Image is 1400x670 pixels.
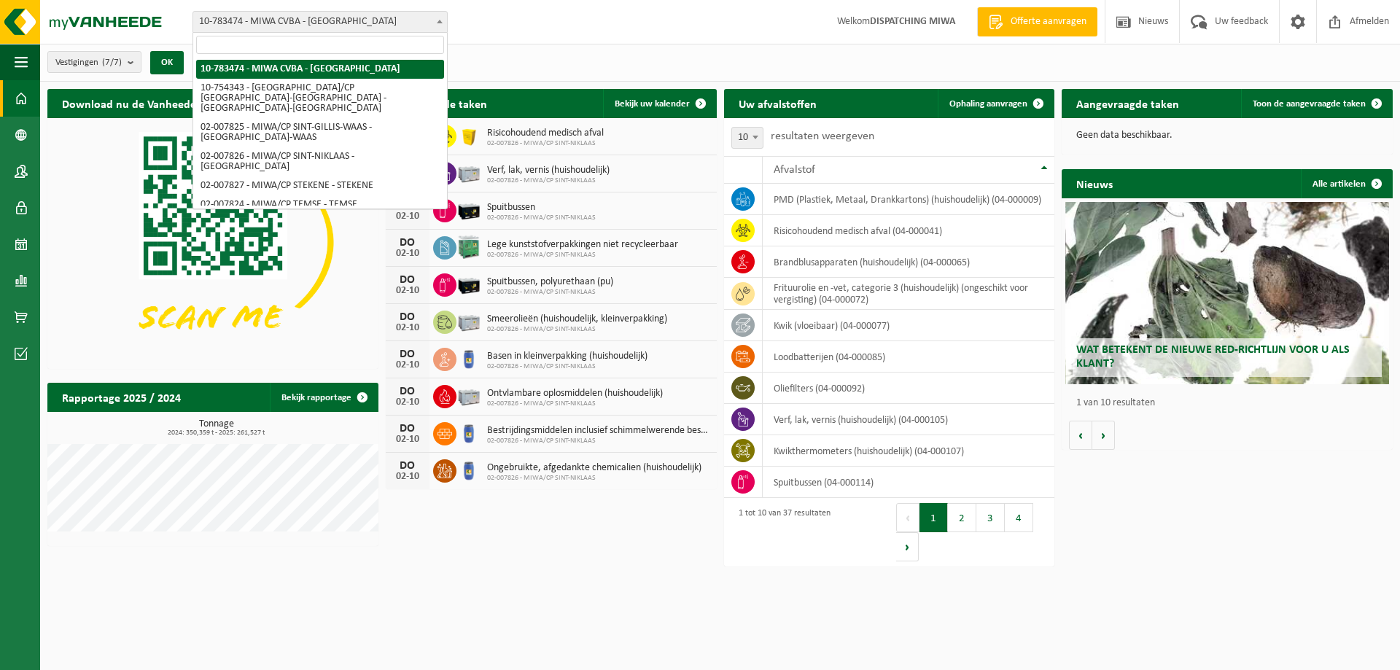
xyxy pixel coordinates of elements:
button: Vestigingen(7/7) [47,51,141,73]
span: 02-007826 - MIWA/CP SINT-NIKLAAS [487,474,701,483]
div: 02-10 [393,323,422,333]
button: 3 [976,503,1005,532]
button: 1 [919,503,948,532]
span: Vestigingen [55,52,122,74]
span: Spuitbussen [487,202,596,214]
span: 02-007826 - MIWA/CP SINT-NIKLAAS [487,139,604,148]
li: 10-783474 - MIWA CVBA - [GEOGRAPHIC_DATA] [196,60,444,79]
h2: Nieuws [1062,169,1127,198]
td: verf, lak, vernis (huishoudelijk) (04-000105) [763,404,1055,435]
h2: Download nu de Vanheede+ app! [47,89,242,117]
img: PB-LB-0680-HPE-BK-11 [456,271,481,296]
div: 02-10 [393,249,422,259]
span: 10 [731,127,763,149]
span: 10 [732,128,763,148]
button: OK [150,51,184,74]
div: 02-10 [393,435,422,445]
span: Offerte aanvragen [1007,15,1090,29]
img: LP-SB-00050-HPE-22 [456,122,481,147]
li: 02-007825 - MIWA/CP SINT-GILLIS-WAAS - [GEOGRAPHIC_DATA]-WAAS [196,118,444,147]
span: 02-007826 - MIWA/CP SINT-NIKLAAS [487,288,613,297]
span: Afvalstof [774,164,815,176]
p: 1 van 10 resultaten [1076,398,1385,408]
button: Next [896,532,919,561]
a: Bekijk rapportage [270,383,377,412]
span: Smeerolieën (huishoudelijk, kleinverpakking) [487,313,667,325]
td: kwik (vloeibaar) (04-000077) [763,310,1055,341]
img: PB-OT-0120-HPE-00-02 [456,420,481,445]
div: DO [393,423,422,435]
div: 02-10 [393,211,422,222]
strong: DISPATCHING MIWA [870,16,955,27]
span: Bestrijdingsmiddelen inclusief schimmelwerende beschermingsmiddelen (huishoudeli... [487,425,709,437]
span: Ontvlambare oplosmiddelen (huishoudelijk) [487,388,663,400]
div: DO [393,237,422,249]
span: 2024: 350,359 t - 2025: 261,527 t [55,429,378,437]
img: PB-LB-0680-HPE-GY-11 [456,308,481,333]
img: PB-LB-0680-HPE-GY-11 [456,160,481,184]
div: 02-10 [393,472,422,482]
td: brandblusapparaten (huishoudelijk) (04-000065) [763,246,1055,278]
div: DO [393,311,422,323]
div: DO [393,386,422,397]
span: 02-007826 - MIWA/CP SINT-NIKLAAS [487,176,610,185]
td: frituurolie en -vet, categorie 3 (huishoudelijk) (ongeschikt voor vergisting) (04-000072) [763,278,1055,310]
img: PB-OT-0120-HPE-00-02 [456,346,481,370]
li: 10-754343 - [GEOGRAPHIC_DATA]/CP [GEOGRAPHIC_DATA]-[GEOGRAPHIC_DATA] - [GEOGRAPHIC_DATA]-[GEOGRAP... [196,79,444,118]
span: Spuitbussen, polyurethaan (pu) [487,276,613,288]
li: 02-007824 - MIWA/CP TEMSE - TEMSE [196,195,444,214]
div: 02-10 [393,286,422,296]
img: PB-LB-0680-HPE-GY-11 [456,383,481,408]
div: DO [393,348,422,360]
button: Vorige [1069,421,1092,450]
li: 02-007826 - MIWA/CP SINT-NIKLAAS - [GEOGRAPHIC_DATA] [196,147,444,176]
td: PMD (Plastiek, Metaal, Drankkartons) (huishoudelijk) (04-000009) [763,184,1055,215]
span: Lege kunststofverpakkingen niet recycleerbaar [487,239,678,251]
a: Bekijk uw kalender [603,89,715,118]
span: 02-007826 - MIWA/CP SINT-NIKLAAS [487,214,596,222]
li: 02-007827 - MIWA/CP STEKENE - STEKENE [196,176,444,195]
span: 02-007826 - MIWA/CP SINT-NIKLAAS [487,251,678,260]
a: Ophaling aanvragen [938,89,1053,118]
td: spuitbussen (04-000114) [763,467,1055,498]
div: 1 tot 10 van 37 resultaten [731,502,831,563]
td: loodbatterijen (04-000085) [763,341,1055,373]
span: 02-007826 - MIWA/CP SINT-NIKLAAS [487,325,667,334]
h2: Uw afvalstoffen [724,89,831,117]
count: (7/7) [102,58,122,67]
img: PB-OT-0120-HPE-00-02 [456,457,481,482]
img: PB-HB-1400-HPE-GN-11 [456,233,481,260]
img: Download de VHEPlus App [47,118,378,366]
span: 10-783474 - MIWA CVBA - SINT-NIKLAAS [193,12,447,32]
span: Ongebruikte, afgedankte chemicalien (huishoudelijk) [487,462,701,474]
span: Wat betekent de nieuwe RED-richtlijn voor u als klant? [1076,344,1350,370]
button: Previous [896,503,919,532]
img: PB-LB-0680-HPE-BK-11 [456,197,481,222]
span: 10-783474 - MIWA CVBA - SINT-NIKLAAS [192,11,448,33]
a: Alle artikelen [1301,169,1391,198]
div: DO [393,460,422,472]
a: Wat betekent de nieuwe RED-richtlijn voor u als klant? [1065,202,1390,384]
h2: Rapportage 2025 / 2024 [47,383,195,411]
span: 02-007826 - MIWA/CP SINT-NIKLAAS [487,437,709,445]
div: 02-10 [393,360,422,370]
a: Offerte aanvragen [977,7,1097,36]
a: Toon de aangevraagde taken [1241,89,1391,118]
td: oliefilters (04-000092) [763,373,1055,404]
td: risicohoudend medisch afval (04-000041) [763,215,1055,246]
label: resultaten weergeven [771,131,874,142]
span: Verf, lak, vernis (huishoudelijk) [487,165,610,176]
button: 4 [1005,503,1033,532]
span: 02-007826 - MIWA/CP SINT-NIKLAAS [487,400,663,408]
button: Volgende [1092,421,1115,450]
div: 02-10 [393,397,422,408]
span: Ophaling aanvragen [949,99,1027,109]
span: Risicohoudend medisch afval [487,128,604,139]
span: Bekijk uw kalender [615,99,690,109]
span: 02-007826 - MIWA/CP SINT-NIKLAAS [487,362,647,371]
div: DO [393,274,422,286]
p: Geen data beschikbaar. [1076,131,1378,141]
h2: Aangevraagde taken [1062,89,1194,117]
span: Toon de aangevraagde taken [1253,99,1366,109]
td: kwikthermometers (huishoudelijk) (04-000107) [763,435,1055,467]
